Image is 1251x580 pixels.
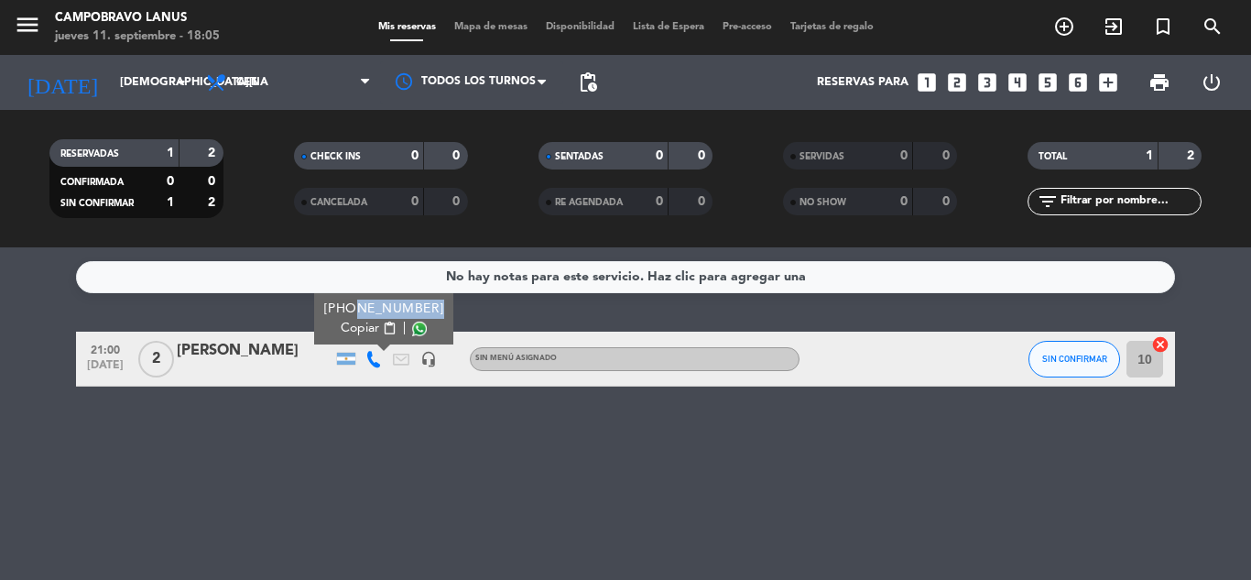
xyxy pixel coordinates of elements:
[781,22,883,32] span: Tarjetas de regalo
[656,195,663,208] strong: 0
[1037,191,1059,213] i: filter_list
[369,22,445,32] span: Mis reservas
[208,196,219,209] strong: 2
[167,147,174,159] strong: 1
[208,175,219,188] strong: 0
[1202,16,1224,38] i: search
[55,9,220,27] div: CAMPOBRAVO Lanus
[403,319,407,338] span: |
[1103,16,1125,38] i: exit_to_app
[138,341,174,378] span: 2
[14,62,111,103] i: [DATE]
[1152,16,1174,38] i: turned_in_not
[1028,341,1120,378] button: SIN CONFIRMAR
[942,195,953,208] strong: 0
[341,319,379,338] span: Copiar
[452,149,463,162] strong: 0
[411,195,419,208] strong: 0
[1066,71,1090,94] i: looks_6
[60,178,124,187] span: CONFIRMADA
[945,71,969,94] i: looks_two
[1039,152,1067,161] span: TOTAL
[1151,335,1169,354] i: cancel
[656,149,663,162] strong: 0
[55,27,220,46] div: jueves 11. septiembre - 18:05
[713,22,781,32] span: Pre-acceso
[236,76,268,89] span: Cena
[310,198,367,207] span: CANCELADA
[1036,71,1060,94] i: looks_5
[942,149,953,162] strong: 0
[420,351,437,367] i: headset_mic
[1042,354,1107,364] span: SIN CONFIRMAR
[817,76,908,89] span: Reservas para
[1201,71,1223,93] i: power_settings_new
[341,319,397,338] button: Copiarcontent_paste
[14,11,41,38] i: menu
[170,71,192,93] i: arrow_drop_down
[800,152,844,161] span: SERVIDAS
[915,71,939,94] i: looks_one
[624,22,713,32] span: Lista de Espera
[82,359,128,380] span: [DATE]
[167,175,174,188] strong: 0
[1096,71,1120,94] i: add_box
[82,338,128,359] span: 21:00
[452,195,463,208] strong: 0
[698,195,709,208] strong: 0
[537,22,624,32] span: Disponibilidad
[167,196,174,209] strong: 1
[445,22,537,32] span: Mapa de mesas
[1146,149,1153,162] strong: 1
[1059,192,1201,212] input: Filtrar por nombre...
[900,195,908,208] strong: 0
[208,147,219,159] strong: 2
[1053,16,1075,38] i: add_circle_outline
[555,152,604,161] span: SENTADAS
[324,300,444,319] div: [PHONE_NUMBER]
[900,149,908,162] strong: 0
[1148,71,1170,93] span: print
[975,71,999,94] i: looks_3
[475,355,557,362] span: Sin menú asignado
[1006,71,1029,94] i: looks_4
[577,71,599,93] span: pending_actions
[60,149,119,159] span: RESERVADAS
[1185,55,1237,110] div: LOG OUT
[411,149,419,162] strong: 0
[800,198,846,207] span: NO SHOW
[446,267,806,288] div: No hay notas para este servicio. Haz clic para agregar una
[177,339,332,363] div: [PERSON_NAME]
[14,11,41,45] button: menu
[383,322,397,335] span: content_paste
[698,149,709,162] strong: 0
[60,199,134,208] span: SIN CONFIRMAR
[310,152,361,161] span: CHECK INS
[555,198,623,207] span: RE AGENDADA
[1187,149,1198,162] strong: 2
